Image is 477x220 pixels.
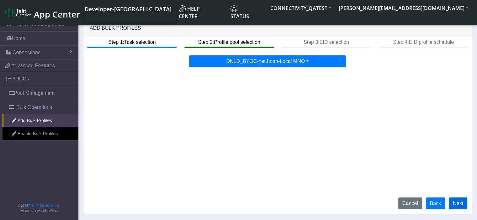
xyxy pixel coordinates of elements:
span: Developer-[GEOGRAPHIC_DATA] [85,5,172,13]
button: DNLD_BYOC-net.hotm-Local MNO [189,55,346,67]
button: Back [426,197,445,209]
a: Enable Bulk Profiles [3,127,78,141]
img: knowledge.svg [179,5,186,12]
a: Status [228,3,267,23]
button: Next [449,197,467,209]
a: Add Bulk Profiles [3,114,78,127]
a: Your current platform instance [84,3,171,15]
img: status.svg [231,5,237,12]
img: logo-telit-cinterion-gw-new.png [5,8,31,18]
btn: Step 2: Profile pool selection [184,36,274,48]
div: Add Bulk Profiles [83,21,472,36]
span: Status [231,5,249,20]
span: Connections [13,49,40,56]
span: Help center [179,5,200,20]
span: Advanced Features [11,62,55,69]
a: Bulk Operations [3,100,78,114]
a: Telit IoT Solutions, Inc. [28,204,60,207]
button: CONNECTIVITY_QATEST [267,3,335,14]
a: App Center [5,6,79,19]
a: Pool Management [3,86,78,100]
button: Cancel [398,197,422,209]
button: [PERSON_NAME][EMAIL_ADDRESS][DOMAIN_NAME] [335,3,472,14]
span: Bulk Operations [16,104,52,111]
btn: Step 1: Task selection [87,36,177,48]
a: Help center [176,3,228,23]
span: App Center [34,8,80,20]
